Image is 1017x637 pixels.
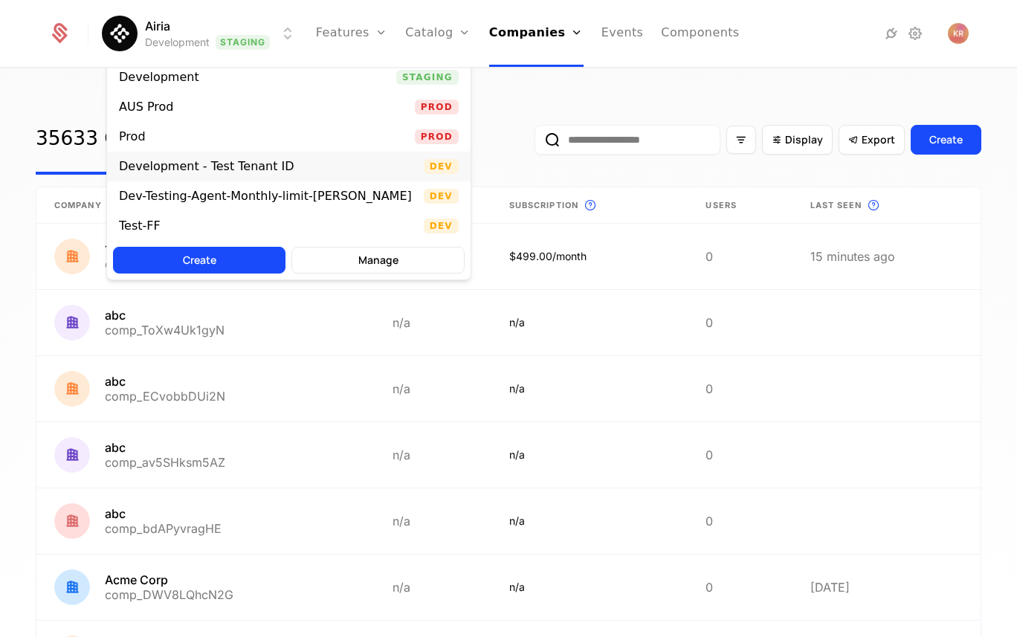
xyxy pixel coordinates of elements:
div: Development [119,71,199,83]
div: Dev-Testing-Agent-Monthly-limit-[PERSON_NAME] [119,190,412,202]
span: Prod [415,129,459,144]
div: AUS Prod [119,101,173,113]
span: Staging [396,70,459,85]
span: Dev [424,159,459,174]
span: Dev [424,219,459,233]
div: Development - Test Tenant ID [119,161,294,172]
button: Create [113,247,285,274]
span: Prod [415,100,459,114]
div: Select environment [106,56,471,280]
span: Dev [424,189,459,204]
div: Prod [119,131,146,143]
button: Manage [291,247,464,274]
div: Test-FF [119,220,161,232]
